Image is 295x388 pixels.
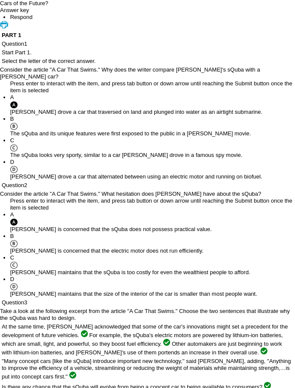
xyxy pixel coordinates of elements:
span: At the same time, [PERSON_NAME] acknowledged that some of the car's innovations might set a prece... [2,323,288,338]
img: A_filled.gif [10,101,17,109]
li: The sQuba looks very sporty, similar to a car [PERSON_NAME] drove in a famous spy movie. [10,137,295,159]
img: check [261,347,267,354]
img: D.gif [10,283,17,291]
span: 1 [24,41,27,47]
span: B [10,116,14,122]
img: check [69,372,76,379]
li: [PERSON_NAME] maintains that the size of the interior of the car is smaller than most people want. [10,276,295,297]
span: A [10,211,14,218]
h3: PART 1 [2,32,293,39]
p: Select the letter of the correct answer. [2,58,293,65]
li: [PERSON_NAME] is concerned that the sQuba does not possess practical value. [10,211,295,233]
span: Other automakers are just beginning to work with lithium-ion batteries, and [PERSON_NAME]'s use o... [2,341,282,356]
span: Press enter to interact with the item, and press tab button or down arrow until reaching the Subm... [10,80,292,94]
img: check [163,339,170,346]
li: The sQuba and its unique features were first exposed to the public in a [PERSON_NAME] movie. [10,116,295,137]
span: ''Many concept cars [like the sQuba] introduce important new technology,'' said [PERSON_NAME], ad... [2,358,291,380]
span: Start Part 1. [2,49,31,56]
img: B.gif [10,240,17,247]
p: Question [2,41,293,47]
span: C [10,137,14,144]
li: This is the Respond Tab [10,14,295,21]
span: A [10,94,14,100]
img: B.gif [10,122,17,130]
span: Press enter to interact with the item, and press tab button or down arrow until reaching the Subm... [10,197,292,211]
img: A_filled.gif [10,218,17,226]
span: D [10,276,14,282]
p: Question [2,299,293,306]
img: C.gif [10,261,17,269]
img: D.gif [10,166,17,173]
li: [PERSON_NAME] drove a car that alternated between using an electric motor and running on biofuel. [10,159,295,180]
span: C [10,254,14,261]
span: 2 [24,182,27,188]
span: B [10,233,14,239]
span: 3 [24,299,27,306]
p: Question [2,182,293,189]
span: D [10,159,14,165]
img: check [81,330,88,337]
li: [PERSON_NAME] maintains that the sQuba is too costly for even the wealthiest people to afford. [10,254,295,276]
li: [PERSON_NAME] is concerned that the electric motor does not run efficiently. [10,233,295,254]
img: C.gif [10,144,17,152]
li: [PERSON_NAME] drove a car that traversed on land and plunged into water as an airtight submarine. [10,94,295,116]
span: For example, the sQuba's electric motors are powered by lithium-ion batteries, which are small, l... [2,332,283,347]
